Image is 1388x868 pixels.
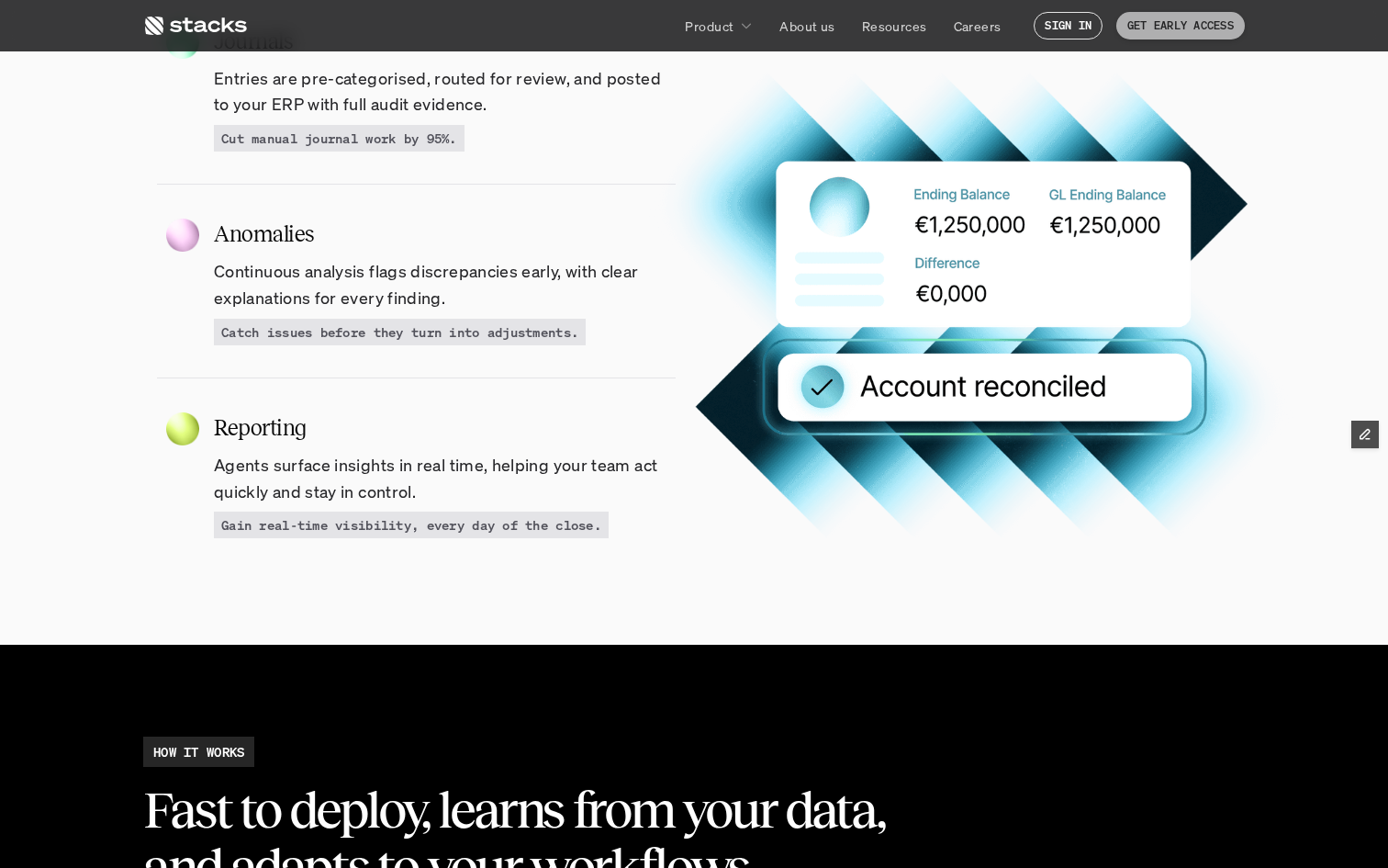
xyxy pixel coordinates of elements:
[954,17,1002,36] p: Careers
[685,17,733,36] p: Product
[943,9,1013,42] a: Careers
[1127,19,1234,32] p: GET EARLY ACCESS
[1034,12,1103,39] a: SIGN IN
[221,515,601,535] p: Gain real-time visibility, every day of the close.
[214,65,676,118] p: Entries are pre-categorised, routed for review, and posted to your ERP with full audit evidence.
[221,129,457,148] p: Cut manual journal work by 95%.
[214,258,676,311] p: Continuous analysis flags discrepancies early, with clear explanations for every finding.
[214,411,307,445] span: Reporting
[779,17,834,36] p: About us
[1045,19,1091,32] p: SIGN IN
[214,218,314,251] span: Anomalies
[153,742,244,761] h2: HOW IT WORKS
[214,452,676,505] p: Agents surface insights in real time, helping your team act quickly and stay in control.
[862,17,927,36] p: Resources
[768,9,845,42] a: About us
[1116,12,1245,39] a: GET EARLY ACCESS
[1351,421,1379,448] button: Edit Framer Content
[214,25,292,58] span: Journals
[851,9,938,42] a: Resources
[221,322,578,342] p: Catch issues before they turn into adjustments.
